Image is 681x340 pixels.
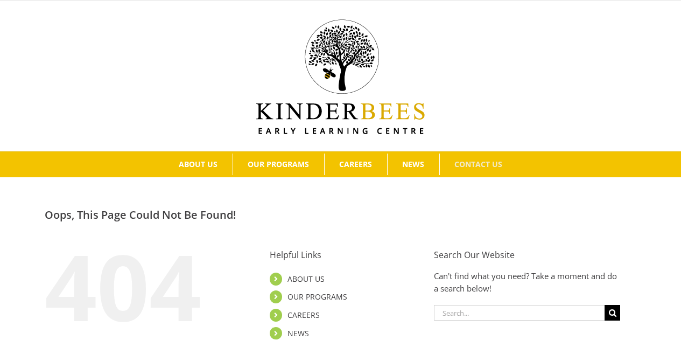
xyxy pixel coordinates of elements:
span: ABOUT US [179,161,217,168]
div: 404 [45,240,231,331]
input: Search [605,305,620,321]
span: NEWS [402,161,424,168]
h3: Search Our Website [434,248,621,261]
a: ABOUT US [287,274,325,284]
nav: Main Menu [16,151,665,177]
a: CAREERS [325,154,387,175]
a: NEWS [388,154,439,175]
a: ABOUT US [164,154,233,175]
input: Search... [434,305,605,321]
img: Kinder Bees Logo [256,19,425,134]
h2: Oops, This Page Could Not Be Found! [45,207,637,223]
a: CAREERS [287,310,320,320]
span: OUR PROGRAMS [248,161,309,168]
span: CAREERS [339,161,372,168]
a: OUR PROGRAMS [233,154,324,175]
a: NEWS [287,328,309,338]
p: Can't find what you need? Take a moment and do a search below! [434,270,621,294]
a: CONTACT US [440,154,517,175]
a: OUR PROGRAMS [287,292,347,302]
h3: Helpful Links [270,248,418,261]
span: CONTACT US [454,161,502,168]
